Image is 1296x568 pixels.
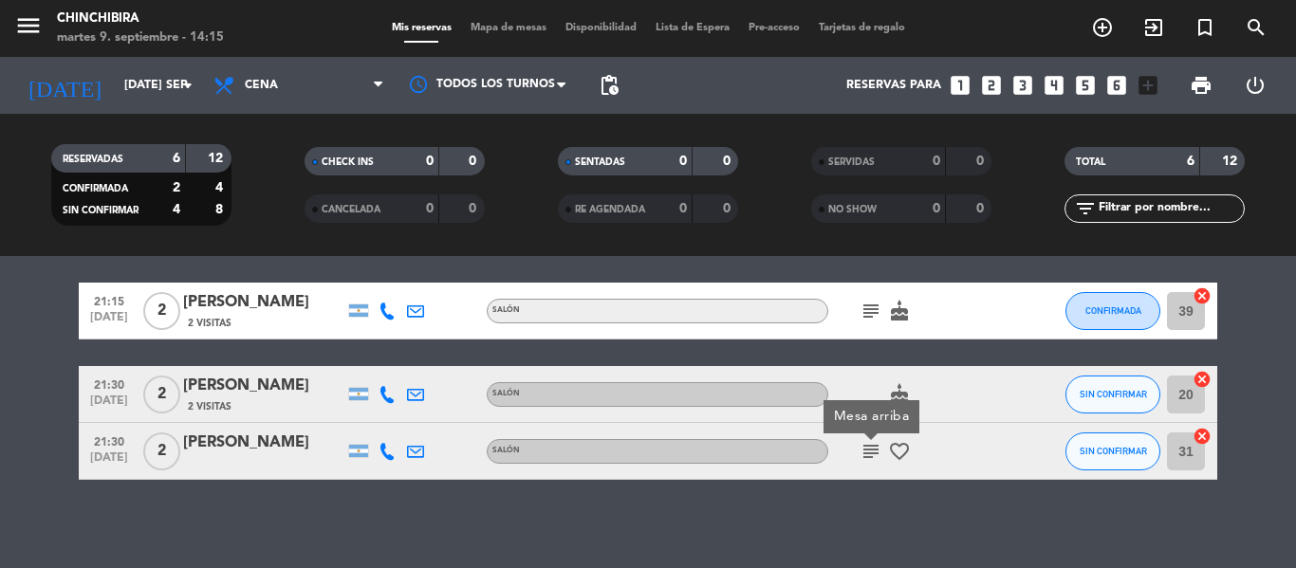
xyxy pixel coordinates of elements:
[1065,376,1160,413] button: SIN CONFIRMAR
[1065,292,1160,330] button: CONFIRMADA
[215,203,227,216] strong: 8
[1193,427,1212,446] i: cancel
[1010,73,1035,98] i: looks_3
[188,316,231,331] span: 2 Visitas
[143,432,180,470] span: 2
[1080,446,1147,456] span: SIN CONFIRMAR
[976,155,988,168] strong: 0
[143,292,180,330] span: 2
[143,376,180,413] span: 2
[1187,155,1194,168] strong: 6
[85,289,133,311] span: 21:15
[14,64,115,106] i: [DATE]
[1080,389,1147,399] span: SIN CONFIRMAR
[723,155,734,168] strong: 0
[183,431,344,455] div: [PERSON_NAME]
[575,157,625,167] span: SENTADAS
[828,157,875,167] span: SERVIDAS
[183,374,344,398] div: [PERSON_NAME]
[723,202,734,215] strong: 0
[860,440,882,463] i: subject
[63,184,128,193] span: CONFIRMADA
[57,9,224,28] div: Chinchibira
[1194,16,1216,39] i: turned_in_not
[85,373,133,394] span: 21:30
[1193,370,1212,389] i: cancel
[1073,73,1098,98] i: looks_5
[426,202,434,215] strong: 0
[809,23,915,33] span: Tarjetas de regalo
[183,290,344,315] div: [PERSON_NAME]
[1091,16,1114,39] i: add_circle_outline
[556,23,646,33] span: Disponibilidad
[739,23,809,33] span: Pre-acceso
[215,181,227,194] strong: 4
[57,28,224,47] div: martes 9. septiembre - 14:15
[85,311,133,333] span: [DATE]
[1245,16,1268,39] i: search
[1076,157,1105,167] span: TOTAL
[846,79,941,92] span: Reservas para
[828,205,877,214] span: NO SHOW
[85,394,133,416] span: [DATE]
[888,383,911,406] i: cake
[1244,74,1267,97] i: power_settings_new
[933,202,940,215] strong: 0
[1097,198,1244,219] input: Filtrar por nombre...
[1085,305,1141,316] span: CONFIRMADA
[888,440,911,463] i: favorite_border
[1190,74,1213,97] span: print
[679,155,687,168] strong: 0
[948,73,972,98] i: looks_one
[85,430,133,451] span: 21:30
[646,23,739,33] span: Lista de Espera
[426,155,434,168] strong: 0
[979,73,1004,98] i: looks_two
[492,390,520,397] span: SALÓN
[14,11,43,46] button: menu
[63,155,123,164] span: RESERVADAS
[1142,16,1165,39] i: exit_to_app
[679,202,687,215] strong: 0
[14,11,43,40] i: menu
[1193,286,1212,305] i: cancel
[888,300,911,322] i: cake
[469,155,480,168] strong: 0
[492,447,520,454] span: SALÓN
[1074,197,1097,220] i: filter_list
[173,181,180,194] strong: 2
[188,399,231,414] span: 2 Visitas
[322,205,380,214] span: CANCELADA
[933,155,940,168] strong: 0
[1228,57,1282,114] div: LOG OUT
[322,157,374,167] span: CHECK INS
[176,74,199,97] i: arrow_drop_down
[63,206,139,215] span: SIN CONFIRMAR
[469,202,480,215] strong: 0
[575,205,645,214] span: RE AGENDADA
[1104,73,1129,98] i: looks_6
[245,79,278,92] span: Cena
[1136,73,1160,98] i: add_box
[834,407,910,427] div: Mesa arriba
[976,202,988,215] strong: 0
[208,152,227,165] strong: 12
[598,74,620,97] span: pending_actions
[860,300,882,322] i: subject
[1065,432,1160,470] button: SIN CONFIRMAR
[173,203,180,216] strong: 4
[85,451,133,473] span: [DATE]
[461,23,556,33] span: Mapa de mesas
[382,23,461,33] span: Mis reservas
[173,152,180,165] strong: 6
[1222,155,1241,168] strong: 12
[1042,73,1066,98] i: looks_4
[492,306,520,314] span: SALÓN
